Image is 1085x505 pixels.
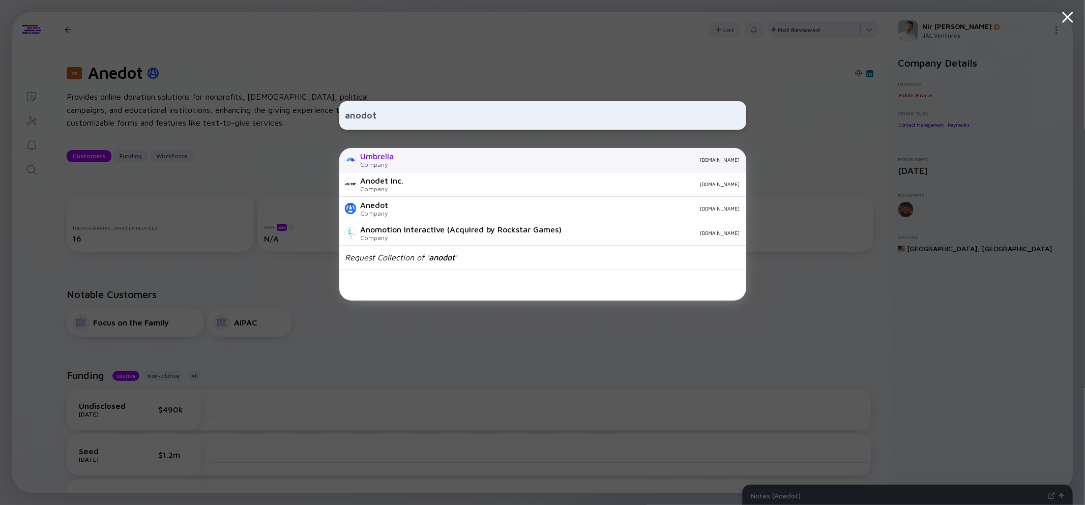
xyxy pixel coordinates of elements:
div: [DOMAIN_NAME] [402,157,740,163]
div: Anomotion Interactive (Acquired by Rockstar Games) [361,225,562,234]
div: Anodet Inc. [361,176,404,185]
div: Request Collection of ' ' [345,253,457,262]
div: [DOMAIN_NAME] [570,230,740,236]
div: Anedot [361,200,389,210]
div: Umbrella [361,152,394,161]
div: Company [361,210,389,217]
div: [DOMAIN_NAME] [412,181,740,187]
div: Company [361,185,404,193]
span: anodot [429,253,455,262]
div: Company [361,161,394,168]
div: Company [361,234,562,242]
input: Search Company or Investor... [345,106,740,125]
div: [DOMAIN_NAME] [397,205,740,212]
